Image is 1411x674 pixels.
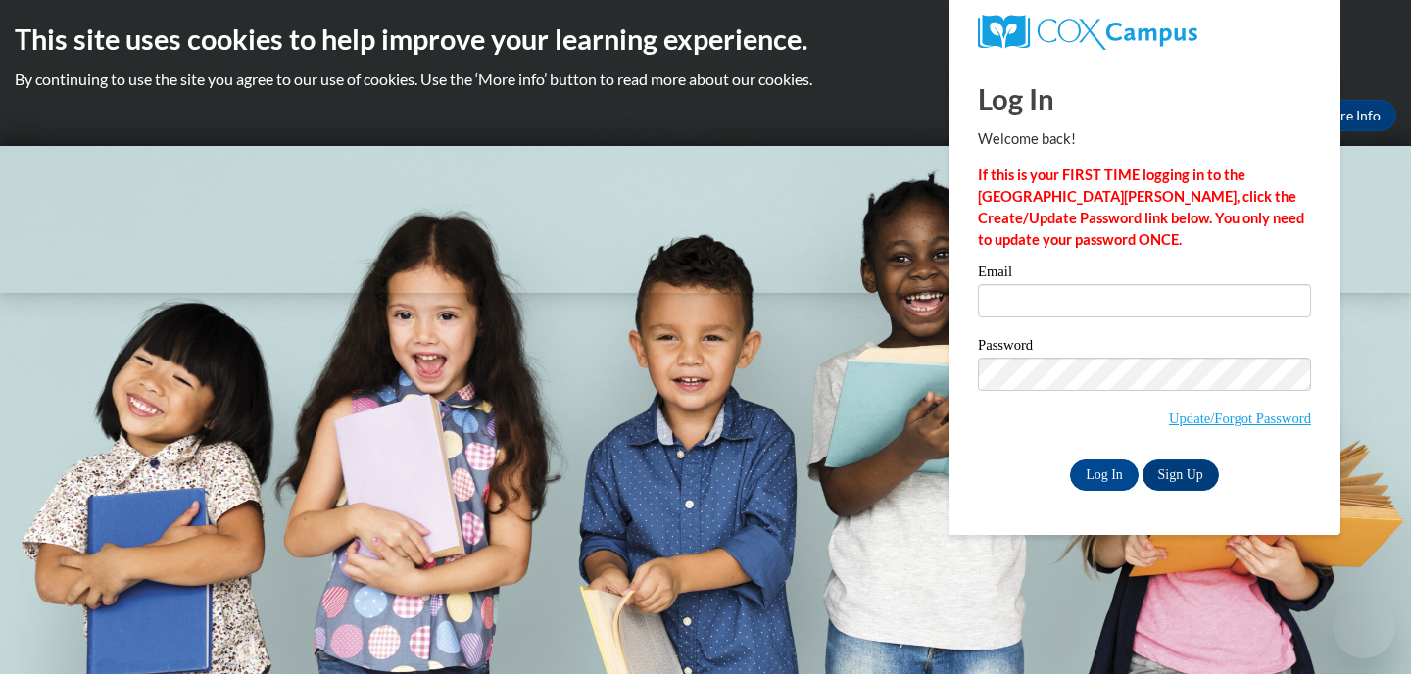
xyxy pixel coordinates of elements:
[978,265,1311,284] label: Email
[1143,459,1219,491] a: Sign Up
[1169,410,1311,426] a: Update/Forgot Password
[978,15,1311,50] a: COX Campus
[1333,596,1395,658] iframe: Button to launch messaging window
[1070,459,1139,491] input: Log In
[15,69,1396,90] p: By continuing to use the site you agree to our use of cookies. Use the ‘More info’ button to read...
[978,128,1311,150] p: Welcome back!
[978,167,1304,248] strong: If this is your FIRST TIME logging in to the [GEOGRAPHIC_DATA][PERSON_NAME], click the Create/Upd...
[978,78,1311,119] h1: Log In
[1304,100,1396,131] a: More Info
[978,338,1311,358] label: Password
[15,20,1396,59] h2: This site uses cookies to help improve your learning experience.
[978,15,1197,50] img: COX Campus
